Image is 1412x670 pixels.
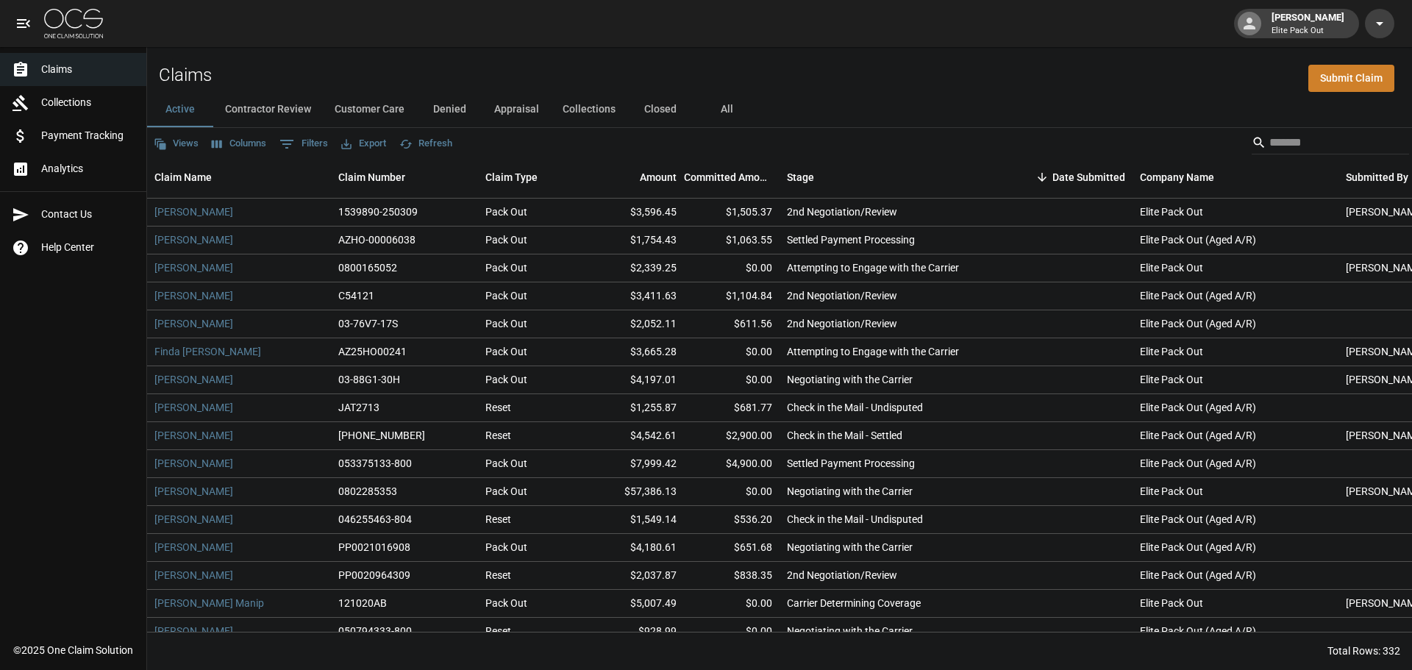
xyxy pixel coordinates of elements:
[338,400,379,415] div: JAT2713
[1140,540,1256,555] div: Elite Pack Out (Aged A/R)
[1266,10,1350,37] div: [PERSON_NAME]
[13,643,133,657] div: © 2025 One Claim Solution
[588,506,684,534] div: $1,549.14
[154,484,233,499] a: [PERSON_NAME]
[684,254,780,282] div: $0.00
[1140,316,1256,331] div: Elite Pack Out (Aged A/R)
[1140,456,1256,471] div: Elite Pack Out (Aged A/R)
[684,618,780,646] div: $0.00
[1140,512,1256,527] div: Elite Pack Out (Aged A/R)
[338,316,398,331] div: 03-76V7-17S
[1140,596,1203,610] div: Elite Pack Out
[1140,344,1203,359] div: Elite Pack Out
[684,157,772,198] div: Committed Amount
[627,92,693,127] button: Closed
[416,92,482,127] button: Denied
[338,344,407,359] div: AZ25HO00241
[213,92,323,127] button: Contractor Review
[787,512,923,527] div: Check in the Mail - Undisputed
[485,484,527,499] div: Pack Out
[485,316,527,331] div: Pack Out
[787,372,913,387] div: Negotiating with the Carrier
[684,338,780,366] div: $0.00
[154,288,233,303] a: [PERSON_NAME]
[338,540,410,555] div: PP0021016908
[41,95,135,110] span: Collections
[396,132,456,155] button: Refresh
[588,310,684,338] div: $2,052.11
[154,204,233,219] a: [PERSON_NAME]
[478,157,588,198] div: Claim Type
[338,132,390,155] button: Export
[684,450,780,478] div: $4,900.00
[588,254,684,282] div: $2,339.25
[41,128,135,143] span: Payment Tracking
[588,366,684,394] div: $4,197.01
[787,568,897,582] div: 2nd Negotiation/Review
[485,260,527,275] div: Pack Out
[482,92,551,127] button: Appraisal
[684,506,780,534] div: $536.20
[338,157,405,198] div: Claim Number
[150,132,202,155] button: Views
[154,260,233,275] a: [PERSON_NAME]
[1052,157,1125,198] div: Date Submitted
[9,9,38,38] button: open drawer
[154,400,233,415] a: [PERSON_NAME]
[159,65,212,86] h2: Claims
[684,394,780,422] div: $681.77
[1252,131,1409,157] div: Search
[1140,568,1256,582] div: Elite Pack Out (Aged A/R)
[338,596,387,610] div: 121020AB
[787,456,915,471] div: Settled Payment Processing
[154,540,233,555] a: [PERSON_NAME]
[787,288,897,303] div: 2nd Negotiation/Review
[684,157,780,198] div: Committed Amount
[485,204,527,219] div: Pack Out
[588,618,684,646] div: $928.99
[684,590,780,618] div: $0.00
[787,596,921,610] div: Carrier Determining Coverage
[208,132,270,155] button: Select columns
[485,232,527,247] div: Pack Out
[684,310,780,338] div: $611.56
[338,456,412,471] div: 053375133-800
[1140,428,1256,443] div: Elite Pack Out (Aged A/R)
[41,161,135,177] span: Analytics
[485,624,511,638] div: Reset
[485,596,527,610] div: Pack Out
[684,199,780,227] div: $1,505.37
[338,568,410,582] div: PP0020964309
[338,232,416,247] div: AZHO-00006038
[154,512,233,527] a: [PERSON_NAME]
[787,232,915,247] div: Settled Payment Processing
[154,372,233,387] a: [PERSON_NAME]
[1140,288,1256,303] div: Elite Pack Out (Aged A/R)
[787,428,902,443] div: Check in the Mail - Settled
[787,204,897,219] div: 2nd Negotiation/Review
[338,484,397,499] div: 0802285353
[787,344,959,359] div: Attempting to Engage with the Carrier
[588,562,684,590] div: $2,037.87
[41,240,135,255] span: Help Center
[485,400,511,415] div: Reset
[338,624,412,638] div: 050794333-800
[1140,400,1256,415] div: Elite Pack Out (Aged A/R)
[485,288,527,303] div: Pack Out
[338,512,412,527] div: 046255463-804
[1140,157,1214,198] div: Company Name
[684,534,780,562] div: $651.68
[276,132,332,156] button: Show filters
[154,596,264,610] a: [PERSON_NAME] Manip
[787,484,913,499] div: Negotiating with the Carrier
[147,92,1412,127] div: dynamic tabs
[338,288,374,303] div: C54121
[693,92,760,127] button: All
[485,512,511,527] div: Reset
[588,199,684,227] div: $3,596.45
[1133,157,1338,198] div: Company Name
[1000,157,1133,198] div: Date Submitted
[485,540,527,555] div: Pack Out
[1140,204,1203,219] div: Elite Pack Out
[485,456,527,471] div: Pack Out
